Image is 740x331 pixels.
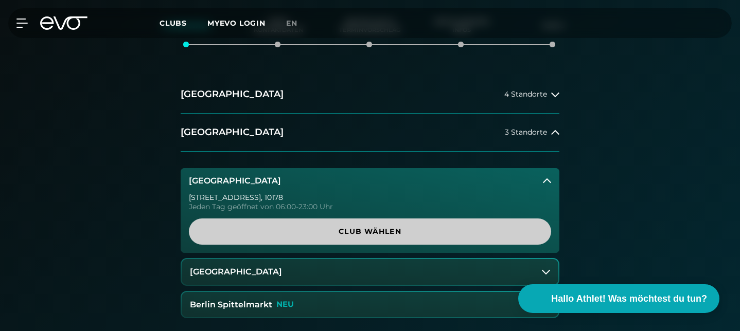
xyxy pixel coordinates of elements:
button: Hallo Athlet! Was möchtest du tun? [518,284,719,313]
div: [STREET_ADDRESS] , 10178 [189,194,551,201]
span: en [286,19,297,28]
h3: [GEOGRAPHIC_DATA] [190,267,282,277]
button: [GEOGRAPHIC_DATA] [182,259,558,285]
a: en [286,17,310,29]
div: Jeden Tag geöffnet von 06:00-23:00 Uhr [189,203,551,210]
h3: [GEOGRAPHIC_DATA] [189,176,281,186]
a: Club wählen [189,218,551,245]
button: [GEOGRAPHIC_DATA] [181,168,559,194]
button: Berlin SpittelmarktNEU [182,292,558,318]
h2: [GEOGRAPHIC_DATA] [181,126,284,139]
button: [GEOGRAPHIC_DATA]3 Standorte [181,114,559,152]
a: MYEVO LOGIN [207,19,266,28]
button: [GEOGRAPHIC_DATA]4 Standorte [181,76,559,114]
span: Club wählen [201,226,539,237]
a: Clubs [160,18,207,28]
span: 4 Standorte [504,90,547,98]
p: NEU [276,300,294,309]
span: Hallo Athlet! Was möchtest du tun? [551,292,707,306]
span: Clubs [160,19,187,28]
h2: [GEOGRAPHIC_DATA] [181,88,284,101]
h3: Berlin Spittelmarkt [190,300,272,309]
span: 3 Standorte [505,128,547,136]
